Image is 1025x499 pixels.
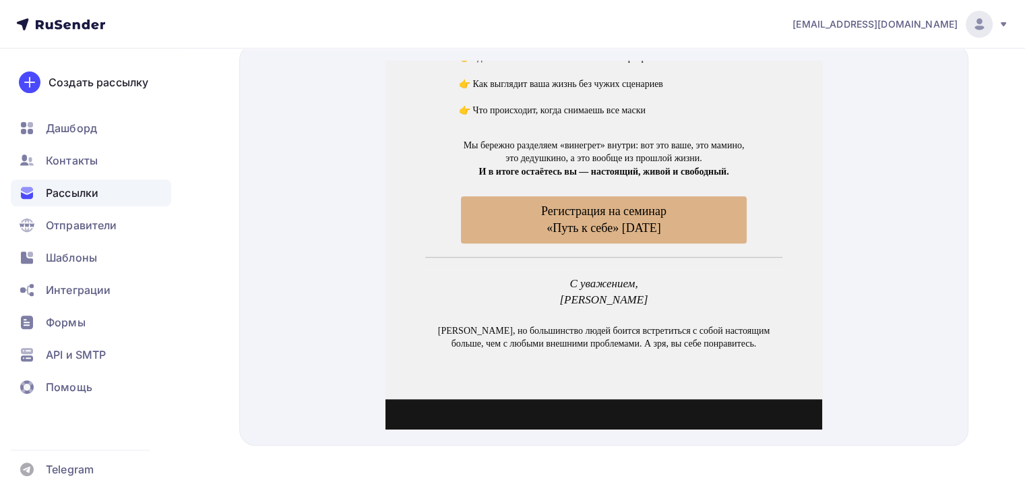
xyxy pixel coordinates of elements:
span: Дашборд [46,120,97,136]
span: Интеграции [46,282,111,298]
div: Создать рассылку [49,74,148,90]
a: Дашборд [11,115,171,142]
a: Формы [11,309,171,336]
span: Помощь [46,379,92,395]
span: Рассылки [46,185,98,201]
em: С уважением, [184,216,252,229]
p: Мы бережно разделяем «винегрет» внутри: вот это ваше, это мамино, это дедушкино, а это вообще из ... [73,78,363,118]
span: Telegram [46,461,94,477]
strong: И в итоге остаётесь вы — настоящий, живой и свободный. [93,106,343,116]
span: [EMAIL_ADDRESS][DOMAIN_NAME] [793,18,958,31]
a: [EMAIL_ADDRESS][DOMAIN_NAME] [793,11,1009,38]
a: Регистрация на семинар«Путь к себе» [DATE] [75,136,361,183]
table: divider [40,196,397,197]
a: Контакты [11,147,171,174]
span: Формы [46,314,86,330]
p: [PERSON_NAME], но большинство людей боится встретиться с собой настоящим больше, чем с любыми вне... [40,264,397,290]
em: [PERSON_NAME] [174,233,262,245]
span: Шаблоны [46,249,97,266]
a: Рассылки [11,179,171,206]
a: Отправители [11,212,171,239]
span: API и SMTP [46,347,106,363]
span: Регистрация на семинар «Путь к себе» [DATE] [75,136,361,183]
span: Контакты [46,152,98,169]
span: Отправители [46,217,117,233]
a: Шаблоны [11,244,171,271]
